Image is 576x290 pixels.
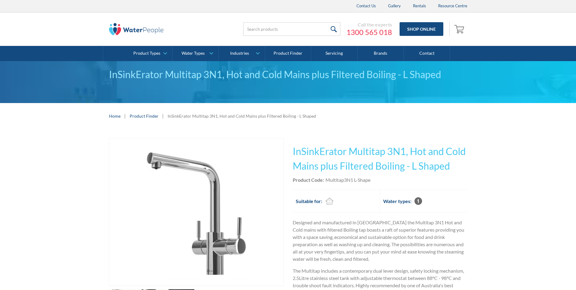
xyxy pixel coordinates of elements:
[124,112,127,119] div: |
[168,113,316,119] div: InSinkErator Multitap 3N1, Hot and Cold Mains plus Filtered Boiling - L Shaped
[383,198,411,205] h2: Water types:
[133,51,160,56] div: Product Types
[358,46,404,61] a: Brands
[126,46,172,61] a: Product Types
[172,46,218,61] a: Water Types
[230,51,249,56] div: Industries
[400,22,443,36] a: Shop Online
[109,23,164,35] img: The Water People
[296,198,322,205] h2: Suitable for:
[243,22,340,36] input: Search products
[219,46,264,61] a: Industries
[130,113,158,119] a: Product Finder
[325,176,370,184] div: Multitap3N1 L-Shape
[453,22,467,36] a: Open cart
[404,46,450,61] a: Contact
[311,46,357,61] a: Servicing
[109,67,467,82] div: InSinkErator Multitap 3N1, Hot and Cold Mains plus Filtered Boiling - L Shaped
[109,113,121,119] a: Home
[293,219,467,263] p: Designed and manufactured in [GEOGRAPHIC_DATA] the Multitap 3N1 Hot and Cold mains with filtered ...
[293,144,467,173] h1: InSinkErator Multitap 3N1, Hot and Cold Mains plus Filtered Boiling - L Shaped
[162,112,165,119] div: |
[346,28,392,37] a: 1300 565 018
[293,177,324,183] strong: Product Code:
[136,138,256,286] img: InSinkErator Multitap 3N1, Hot and Cold Mains plus Filtered Boiling - L Shaped
[182,51,205,56] div: Water Types
[346,22,392,28] div: Call the experts
[109,138,284,286] a: open lightbox
[265,46,311,61] a: Product Finder
[454,24,466,34] img: shopping cart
